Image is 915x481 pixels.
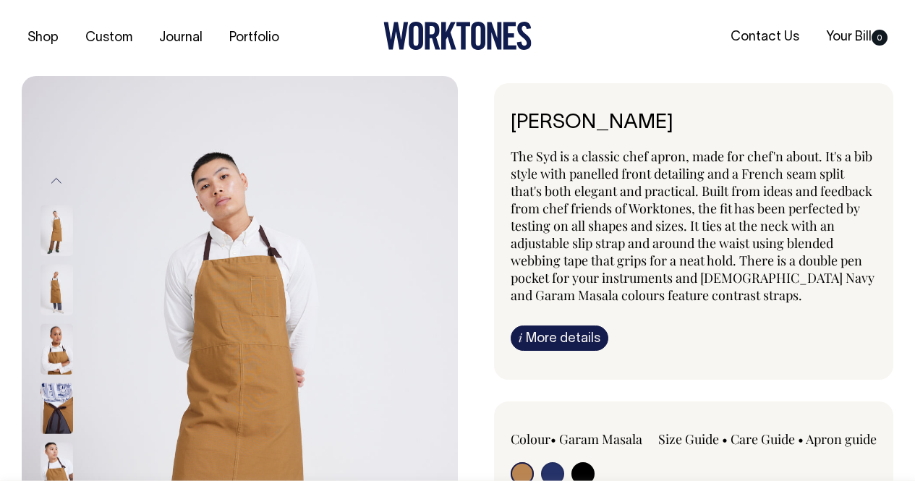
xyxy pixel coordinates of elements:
[224,26,285,50] a: Portfolio
[511,112,877,135] h6: [PERSON_NAME]
[511,325,608,351] a: iMore details
[41,323,73,374] img: garam-masala
[725,25,805,49] a: Contact Us
[153,26,208,50] a: Journal
[511,148,874,304] span: The Syd is a classic chef apron, made for chef'n about. It's a bib style with panelled front deta...
[80,26,138,50] a: Custom
[511,430,657,448] div: Colour
[872,30,888,46] span: 0
[41,264,73,315] img: garam-masala
[731,430,795,448] a: Care Guide
[559,430,642,448] label: Garam Masala
[722,430,728,448] span: •
[550,430,556,448] span: •
[806,430,877,448] a: Apron guide
[41,205,73,255] img: garam-masala
[46,165,67,197] button: Previous
[519,330,522,345] span: i
[22,26,64,50] a: Shop
[41,383,73,433] img: garam-masala
[798,430,804,448] span: •
[658,430,719,448] a: Size Guide
[820,25,893,49] a: Your Bill0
